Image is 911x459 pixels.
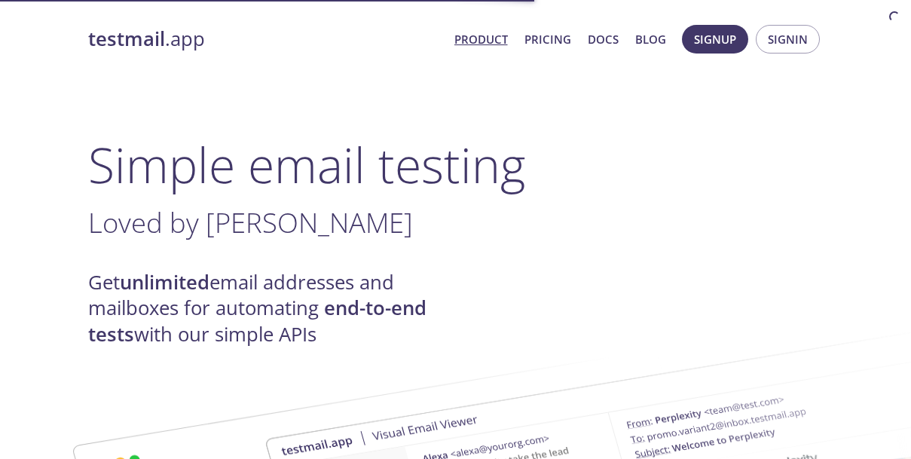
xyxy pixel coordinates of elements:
[454,29,508,49] a: Product
[524,29,571,49] a: Pricing
[588,29,619,49] a: Docs
[120,269,209,295] strong: unlimited
[635,29,666,49] a: Blog
[88,295,426,347] strong: end-to-end tests
[88,136,824,194] h1: Simple email testing
[88,26,165,52] strong: testmail
[88,203,413,241] span: Loved by [PERSON_NAME]
[768,29,808,49] span: Signin
[682,25,748,54] button: Signup
[88,270,456,347] h4: Get email addresses and mailboxes for automating with our simple APIs
[694,29,736,49] span: Signup
[756,25,820,54] button: Signin
[88,26,442,52] a: testmail.app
